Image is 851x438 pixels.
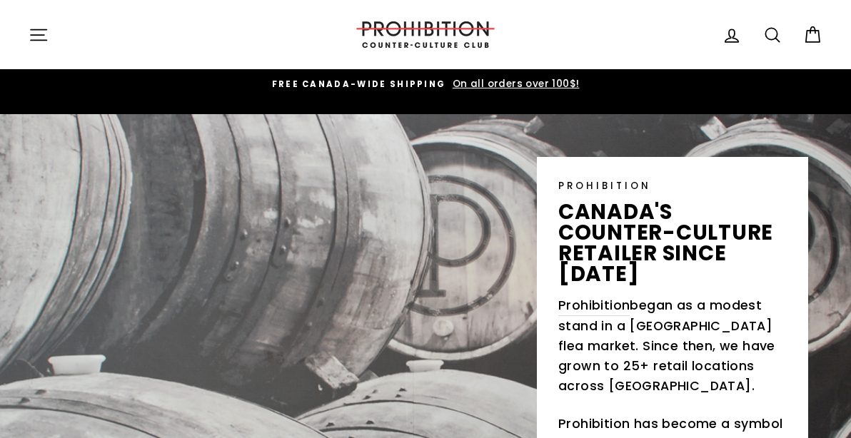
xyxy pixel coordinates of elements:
img: PROHIBITION COUNTER-CULTURE CLUB [354,21,497,48]
p: began as a modest stand in a [GEOGRAPHIC_DATA] flea market. Since then, we have grown to 25+ reta... [558,295,787,397]
span: On all orders over 100$! [449,77,580,91]
span: FREE CANADA-WIDE SHIPPING [272,78,446,90]
p: canada's counter-culture retailer since [DATE] [558,201,787,285]
p: PROHIBITION [558,178,787,193]
a: FREE CANADA-WIDE SHIPPING On all orders over 100$! [32,76,819,92]
a: Prohibition [558,295,630,316]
